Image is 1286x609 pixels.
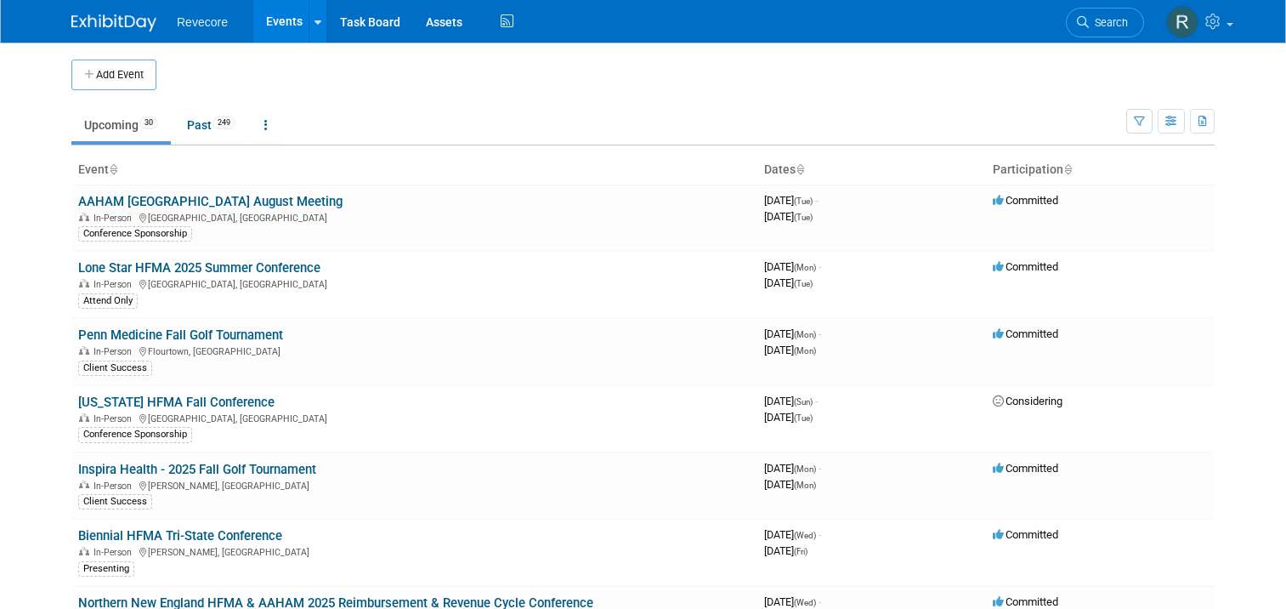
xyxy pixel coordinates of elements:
div: [GEOGRAPHIC_DATA], [GEOGRAPHIC_DATA] [78,276,751,290]
span: [DATE] [764,260,821,273]
span: (Tue) [794,279,813,288]
a: Upcoming30 [71,109,171,141]
a: Inspira Health - 2025 Fall Golf Tournament [78,462,316,477]
span: 30 [139,117,158,129]
img: In-Person Event [79,481,89,489]
span: (Mon) [794,464,816,474]
span: (Tue) [794,196,813,206]
span: (Sun) [794,397,813,407]
span: - [819,260,821,273]
span: [DATE] [764,276,813,289]
span: [DATE] [764,411,813,424]
span: [DATE] [764,478,816,491]
span: [DATE] [764,462,821,475]
span: In-Person [93,481,137,492]
span: (Wed) [794,598,816,607]
span: Considering [993,395,1062,407]
div: Presenting [78,561,134,577]
span: [DATE] [764,344,816,356]
a: Penn Medicine Fall Golf Tournament [78,327,283,343]
th: Participation [986,156,1215,185]
span: [DATE] [764,395,818,407]
a: [US_STATE] HFMA Fall Conference [78,395,275,410]
span: [DATE] [764,544,807,557]
th: Dates [757,156,986,185]
span: Revecore [177,15,228,29]
img: ExhibitDay [71,14,156,31]
span: In-Person [93,413,137,424]
span: (Wed) [794,531,816,540]
div: [PERSON_NAME], [GEOGRAPHIC_DATA] [78,478,751,492]
span: In-Person [93,279,137,290]
span: Committed [993,260,1058,273]
span: Committed [993,327,1058,340]
span: [DATE] [764,194,818,207]
span: 249 [212,117,235,129]
span: - [819,528,821,541]
img: In-Person Event [79,279,89,287]
th: Event [71,156,757,185]
span: - [815,395,818,407]
span: Committed [993,194,1058,207]
span: In-Person [93,547,137,558]
div: Conference Sponsorship [78,226,192,242]
img: In-Person Event [79,547,89,555]
div: Client Success [78,494,152,509]
span: (Mon) [794,330,816,339]
span: [DATE] [764,528,821,541]
span: [DATE] [764,210,813,223]
a: Sort by Start Date [796,162,804,176]
span: (Fri) [794,547,807,556]
a: Lone Star HFMA 2025 Summer Conference [78,260,320,276]
div: [GEOGRAPHIC_DATA], [GEOGRAPHIC_DATA] [78,210,751,224]
img: In-Person Event [79,413,89,422]
span: In-Person [93,346,137,357]
span: Committed [993,528,1058,541]
span: Committed [993,462,1058,475]
a: Sort by Event Name [109,162,117,176]
a: AAHAM [GEOGRAPHIC_DATA] August Meeting [78,194,343,209]
span: - [819,327,821,340]
a: Search [1066,8,1144,37]
div: Attend Only [78,293,138,309]
a: Past249 [174,109,248,141]
span: [DATE] [764,595,821,608]
img: Rachael Sires [1166,6,1198,38]
span: - [815,194,818,207]
img: In-Person Event [79,346,89,355]
span: (Tue) [794,413,813,423]
span: Committed [993,595,1058,608]
img: In-Person Event [79,213,89,221]
span: (Mon) [794,346,816,356]
div: Conference Sponsorship [78,427,192,442]
span: - [819,595,821,608]
button: Add Event [71,60,156,90]
span: In-Person [93,213,137,224]
div: Client Success [78,361,152,376]
div: Flourtown, [GEOGRAPHIC_DATA] [78,344,751,357]
span: - [819,462,821,475]
span: Search [1089,16,1128,29]
a: Biennial HFMA Tri-State Conference [78,528,282,544]
span: (Mon) [794,481,816,490]
span: (Mon) [794,263,816,272]
span: [DATE] [764,327,821,340]
span: (Tue) [794,213,813,222]
div: [GEOGRAPHIC_DATA], [GEOGRAPHIC_DATA] [78,411,751,424]
a: Sort by Participation Type [1063,162,1072,176]
div: [PERSON_NAME], [GEOGRAPHIC_DATA] [78,544,751,558]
